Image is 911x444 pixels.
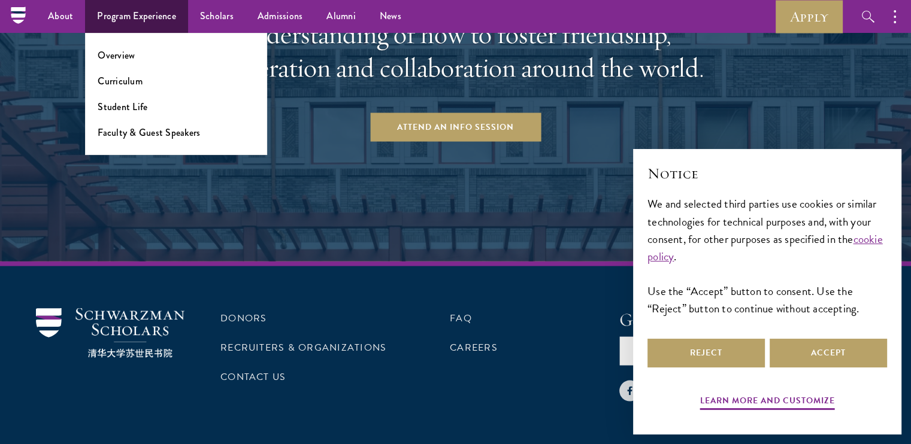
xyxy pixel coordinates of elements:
[647,195,887,317] div: We and selected third parties use cookies or similar technologies for technical purposes and, wit...
[647,339,765,367] button: Reject
[36,308,184,358] img: Schwarzman Scholars
[450,340,498,355] a: Careers
[98,100,147,114] a: Student Life
[619,337,748,366] button: Sign Up
[647,163,887,184] h2: Notice
[98,74,143,88] a: Curriculum
[770,339,887,367] button: Accept
[647,230,883,265] a: cookie policy
[700,393,835,412] button: Learn more and customize
[220,370,286,384] a: Contact Us
[370,113,541,142] a: Attend an Info Session
[619,308,875,332] h4: Get Program Updates
[220,311,267,326] a: Donors
[220,340,386,355] a: Recruiters & Organizations
[98,48,135,62] a: Overview
[98,126,200,139] a: Faculty & Guest Speakers
[450,311,472,326] a: FAQ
